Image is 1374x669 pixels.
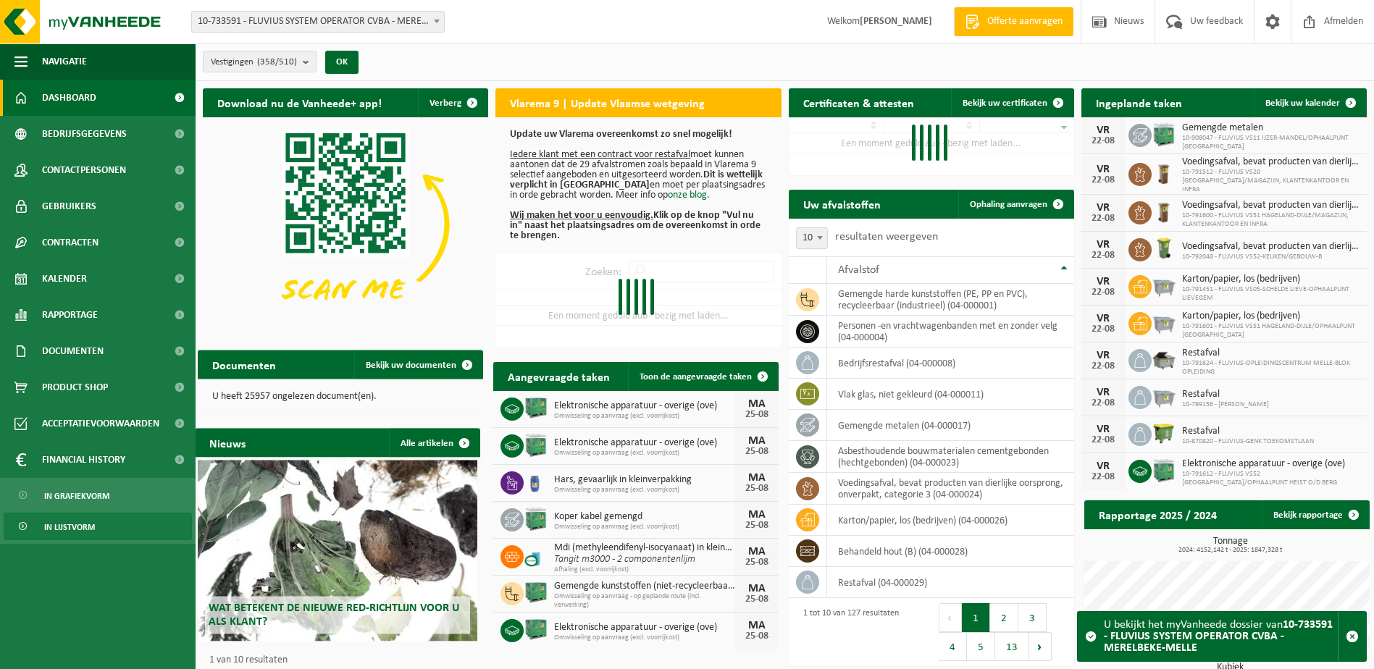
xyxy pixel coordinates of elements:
[554,511,735,523] span: Koper kabel gemengd
[524,505,548,532] img: PB-HB-1400-HPE-GN-11
[510,210,653,221] u: Wij maken het voor u eenvoudig.
[1152,161,1176,185] img: WB-0140-HPE-BN-01
[1182,311,1360,322] span: Karton/papier, los (bedrijven)
[42,369,108,405] span: Product Shop
[860,16,932,27] strong: [PERSON_NAME]
[742,594,771,605] div: 25-08
[827,410,1074,441] td: gemengde metalen (04-000017)
[1089,202,1118,214] div: VR
[257,57,297,67] count: (358/510)
[554,412,735,421] span: Omwisseling op aanvraag (excl. voorrijkost)
[42,261,87,297] span: Kalender
[42,224,99,261] span: Contracten
[325,51,359,74] button: OK
[1089,125,1118,136] div: VR
[1089,214,1118,224] div: 22-08
[4,481,192,509] a: In grafiekvorm
[1092,537,1370,554] h3: Tonnage
[209,655,473,665] p: 1 van 10 resultaten
[1104,612,1338,661] div: U bekijkt het myVanheede dossier van
[1152,310,1176,334] img: WB-2500-GAL-GY-01
[742,620,771,631] div: MA
[554,400,735,412] span: Elektronische apparatuur - overige (ove)
[42,116,127,152] span: Bedrijfsgegevens
[42,405,159,442] span: Acceptatievoorwaarden
[554,554,695,565] i: Tangit m3000 - 2 componentenlijm
[838,264,879,276] span: Afvalstof
[366,361,456,370] span: Bekijk uw documenten
[554,634,735,642] span: Omwisseling op aanvraag (excl. voorrijkost)
[742,546,771,557] div: MA
[524,469,548,494] img: LP-OT-00060-HPE-21
[1182,470,1360,487] span: 10-791612 - FLUVIUS VS52 [GEOGRAPHIC_DATA]/OPHAALPUNT HEIST O/D BERG
[827,379,1074,410] td: vlak glas, niet gekleurd (04-000011)
[742,435,771,447] div: MA
[835,231,938,243] label: resultaten weergeven
[554,486,735,495] span: Omwisseling op aanvraag (excl. voorrijkost)
[209,602,459,627] span: Wat betekent de nieuwe RED-richtlijn voor u als klant?
[1152,199,1176,224] img: WB-0140-HPE-BN-01
[1182,389,1269,400] span: Restafval
[1089,287,1118,298] div: 22-08
[42,80,96,116] span: Dashboard
[742,410,771,420] div: 25-08
[493,362,624,390] h2: Aangevraagde taken
[951,88,1073,117] a: Bekijk uw certificaten
[990,603,1018,632] button: 2
[789,190,895,218] h2: Uw afvalstoffen
[554,542,735,554] span: Mdi (methyleendifenyl-isocyanaat) in kleinverpakking
[1089,424,1118,435] div: VR
[1089,251,1118,261] div: 22-08
[970,200,1047,209] span: Ophaling aanvragen
[640,372,752,382] span: Toon de aangevraagde taken
[1182,241,1360,253] span: Voedingsafval, bevat producten van dierlijke oorsprong, onverpakt, categorie 3
[995,632,1029,661] button: 13
[1182,200,1360,211] span: Voedingsafval, bevat producten van dierlijke oorsprong, onverpakt, categorie 3
[44,482,109,510] span: In grafiekvorm
[1182,274,1360,285] span: Karton/papier, los (bedrijven)
[524,543,548,568] img: LP-OT-00060-CU
[211,51,297,73] span: Vestigingen
[510,149,690,160] u: Iedere klant met een contract voor restafval
[1104,619,1333,654] strong: 10-733591 - FLUVIUS SYSTEM OPERATOR CVBA - MERELBEKE-MELLE
[510,129,732,140] b: Update uw Vlarema overeenkomst zo snel mogelijk!
[1089,361,1118,371] div: 22-08
[797,228,827,248] span: 10
[963,98,1047,108] span: Bekijk uw certificaten
[1089,435,1118,445] div: 22-08
[1182,348,1360,359] span: Restafval
[389,429,479,458] a: Alle artikelen
[1089,136,1118,146] div: 22-08
[1182,458,1360,470] span: Elektronische apparatuur - overige (ove)
[554,437,735,449] span: Elektronische apparatuur - overige (ove)
[939,632,967,661] button: 4
[524,580,548,605] img: PB-HB-1400-HPE-GN-01
[554,449,735,458] span: Omwisseling op aanvraag (excl. voorrijkost)
[198,460,477,641] a: Wat betekent de nieuwe RED-richtlijn voor u als klant?
[984,14,1066,29] span: Offerte aanvragen
[430,98,461,108] span: Verberg
[1089,350,1118,361] div: VR
[198,350,290,379] h2: Documenten
[1018,603,1047,632] button: 3
[742,521,771,531] div: 25-08
[1182,285,1360,303] span: 10-791451 - FLUVIUS VS05-SCHELDE LIEVE-OPHAALPUNT LIEVEGEM
[827,567,1074,598] td: restafval (04-000029)
[44,513,95,541] span: In lijstvorm
[1152,347,1176,371] img: WB-5000-GAL-GY-01
[1152,421,1176,445] img: WB-1100-HPE-GN-50
[42,442,125,478] span: Financial History
[796,602,899,662] div: 1 tot 10 van 127 resultaten
[510,210,761,241] b: Klik op de knop "Vul nu in" naast het plaatsingsadres om de overeenkomst in orde te brengen.
[742,484,771,494] div: 25-08
[1029,632,1052,661] button: Next
[827,316,1074,348] td: personen -en vrachtwagenbanden met en zonder velg (04-000004)
[42,152,126,188] span: Contactpersonen
[1152,457,1176,484] img: PB-HB-1400-HPE-GN-11
[1089,387,1118,398] div: VR
[203,51,317,72] button: Vestigingen(358/510)
[1089,472,1118,482] div: 22-08
[1089,398,1118,408] div: 22-08
[962,603,990,632] button: 1
[1254,88,1365,117] a: Bekijk uw kalender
